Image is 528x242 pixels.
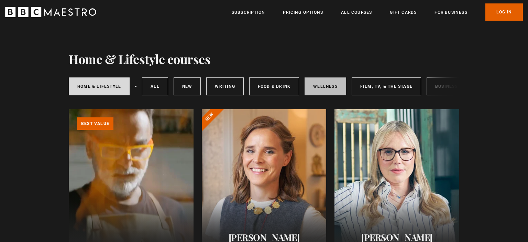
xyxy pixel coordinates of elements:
[69,77,130,95] a: Home & Lifestyle
[434,9,467,16] a: For business
[206,77,243,95] a: Writing
[341,9,372,16] a: All Courses
[305,77,346,95] a: Wellness
[5,7,96,17] svg: BBC Maestro
[485,3,523,21] a: Log In
[69,52,210,66] h1: Home & Lifestyle courses
[174,77,201,95] a: New
[142,77,168,95] a: All
[283,9,323,16] a: Pricing Options
[232,3,523,21] nav: Primary
[352,77,421,95] a: Film, TV, & The Stage
[249,77,299,95] a: Food & Drink
[390,9,417,16] a: Gift Cards
[232,9,265,16] a: Subscription
[77,117,113,130] p: Best value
